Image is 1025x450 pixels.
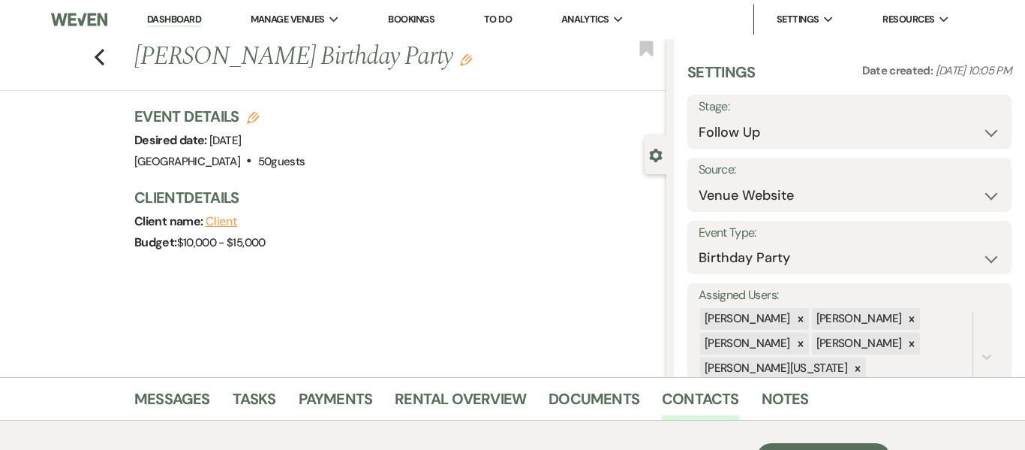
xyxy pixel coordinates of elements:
button: Close lead details [649,147,663,162]
div: [PERSON_NAME] [812,308,904,330]
div: [PERSON_NAME] [700,308,792,330]
span: Settings [777,12,819,27]
a: Payments [299,387,373,420]
h1: [PERSON_NAME] Birthday Party [134,39,554,75]
button: Client [206,216,238,228]
label: Source: [699,159,1000,181]
span: Date created: [862,63,936,78]
span: Client name: [134,213,206,229]
span: Budget: [134,234,177,250]
a: Rental Overview [395,387,526,420]
a: Contacts [662,387,739,420]
span: [DATE] 10:05 PM [936,63,1011,78]
span: Manage Venues [251,12,325,27]
div: [PERSON_NAME] [812,333,904,355]
a: Tasks [233,387,276,420]
a: Bookings [388,13,434,26]
img: Weven Logo [51,4,107,35]
label: Stage: [699,96,1000,118]
a: Documents [549,387,639,420]
span: Desired date: [134,132,209,148]
a: To Do [484,13,512,26]
a: Messages [134,387,210,420]
span: 50 guests [258,154,305,169]
h3: Settings [687,62,756,95]
span: Analytics [561,12,609,27]
label: Event Type: [699,222,1000,244]
h3: Event Details [134,106,305,127]
span: Resources [882,12,934,27]
h3: Client Details [134,187,651,208]
span: [DATE] [209,133,241,148]
a: Notes [762,387,809,420]
button: Edit [460,53,472,66]
div: [PERSON_NAME][US_STATE] [700,358,849,379]
a: Dashboard [147,13,201,27]
span: [GEOGRAPHIC_DATA] [134,154,240,169]
div: [PERSON_NAME] [700,333,792,355]
label: Assigned Users: [699,285,1000,307]
span: $10,000 - $15,000 [177,235,266,250]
